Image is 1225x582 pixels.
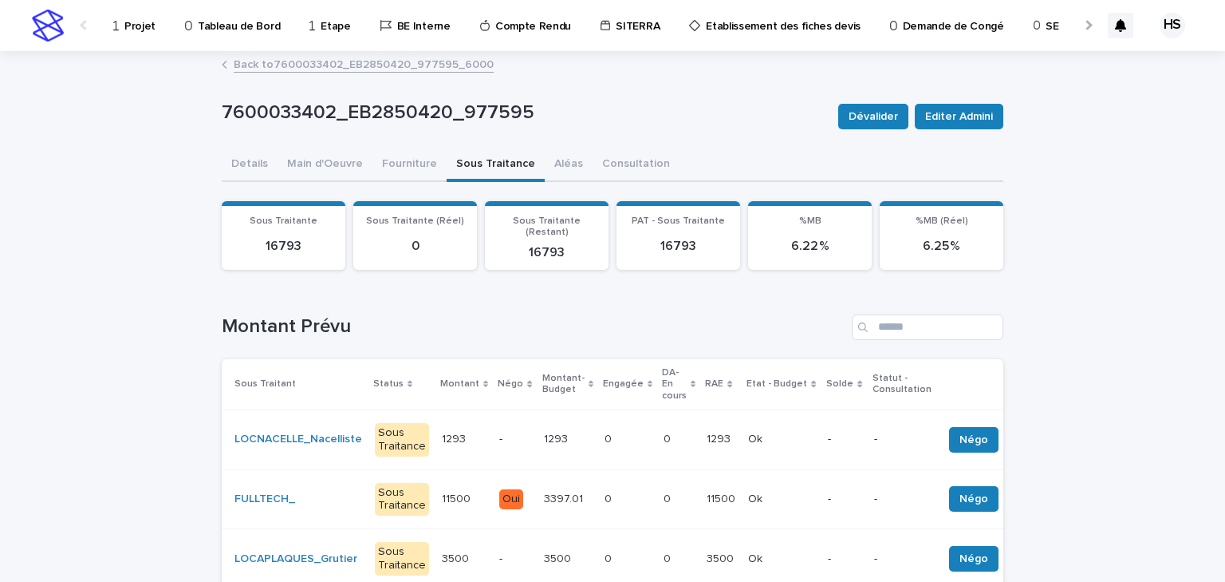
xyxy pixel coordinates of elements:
span: Négo [959,432,988,448]
div: HS [1160,13,1185,38]
p: - [874,493,930,506]
p: Montant [440,375,479,393]
tr: LOCNACELLE_Nacelliste Sous Traitance12931293 -12931293 00 00 12931293 OkOk --NégoSolder [222,410,1092,469]
p: - [828,433,861,446]
button: Consultation [593,148,679,182]
p: - [828,493,861,506]
button: Details [222,148,278,182]
p: - [499,433,530,446]
p: 11500 [707,489,739,506]
p: 6.22 % [758,239,862,254]
p: 1293 [707,430,734,446]
p: - [874,433,930,446]
span: Négo [959,551,988,567]
p: Solde [826,375,853,393]
p: 1293 [544,430,571,446]
p: Sous Traitant [234,375,296,393]
p: DA-En cours [662,364,687,405]
a: Back to7600033402_EB2850420_977595_6000 [234,54,494,73]
button: Négo [949,546,999,572]
span: Sous Traitante (Restant) [513,216,581,237]
p: 0 [363,239,467,254]
p: Négo [498,375,523,393]
p: Ok [748,430,766,446]
p: 7600033402_EB2850420_977595 [222,101,825,125]
p: 0 [664,489,674,506]
img: stacker-logo-s-only.png [32,10,64,42]
div: Sous Traitance [375,423,429,457]
p: Engagée [603,375,644,393]
p: RAE [705,375,723,393]
a: FULLTECH_ [234,493,295,506]
a: LOCAPLAQUES_Grutier [234,552,357,566]
button: Négo [949,486,999,512]
p: 16793 [231,239,336,254]
p: Etat - Budget [746,375,807,393]
span: PAT - Sous Traitante [632,216,725,226]
button: Fourniture [372,148,447,182]
button: Main d'Oeuvre [278,148,372,182]
button: Sous Traitance [447,148,545,182]
div: Sous Traitance [375,542,429,576]
button: Dévalider [838,104,908,129]
span: %MB (Réel) [916,216,968,226]
p: Ok [748,549,766,566]
p: 3397.01 [544,489,586,506]
p: 0 [605,430,615,446]
p: 11500 [442,489,474,506]
p: Status [373,375,404,393]
p: 0 [664,430,674,446]
span: Négo [959,491,988,507]
p: 0 [605,489,615,506]
p: 0 [605,549,615,566]
div: Sous Traitance [375,483,429,517]
p: Montant-Budget [542,370,585,399]
h1: Montant Prévu [222,315,845,339]
a: LOCNACELLE_Nacelliste [234,433,362,446]
span: Sous Traitante [250,216,317,226]
p: 3500 [442,549,472,566]
p: 0 [664,549,674,566]
button: Aléas [545,148,593,182]
p: 16793 [494,245,599,260]
button: Négo [949,427,999,453]
div: Oui [499,489,523,509]
p: Ok [748,489,766,506]
p: 16793 [626,239,731,254]
input: Search [852,315,1003,340]
p: 3500 [544,549,574,566]
tr: FULLTECH_ Sous Traitance1150011500 Oui3397.013397.01 00 00 1150011500 OkOk --NégoSolder [222,469,1092,529]
button: Editer Admini [915,104,1003,129]
p: 3500 [707,549,737,566]
p: - [874,552,930,566]
p: 1293 [442,430,469,446]
span: Editer Admini [925,109,993,125]
p: - [828,552,861,566]
p: 6.25 % [889,239,994,254]
span: Sous Traitante (Réel) [366,216,464,226]
p: Statut - Consultation [872,370,932,399]
span: %MB [799,216,821,226]
p: - [499,552,530,566]
span: Dévalider [849,109,898,125]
